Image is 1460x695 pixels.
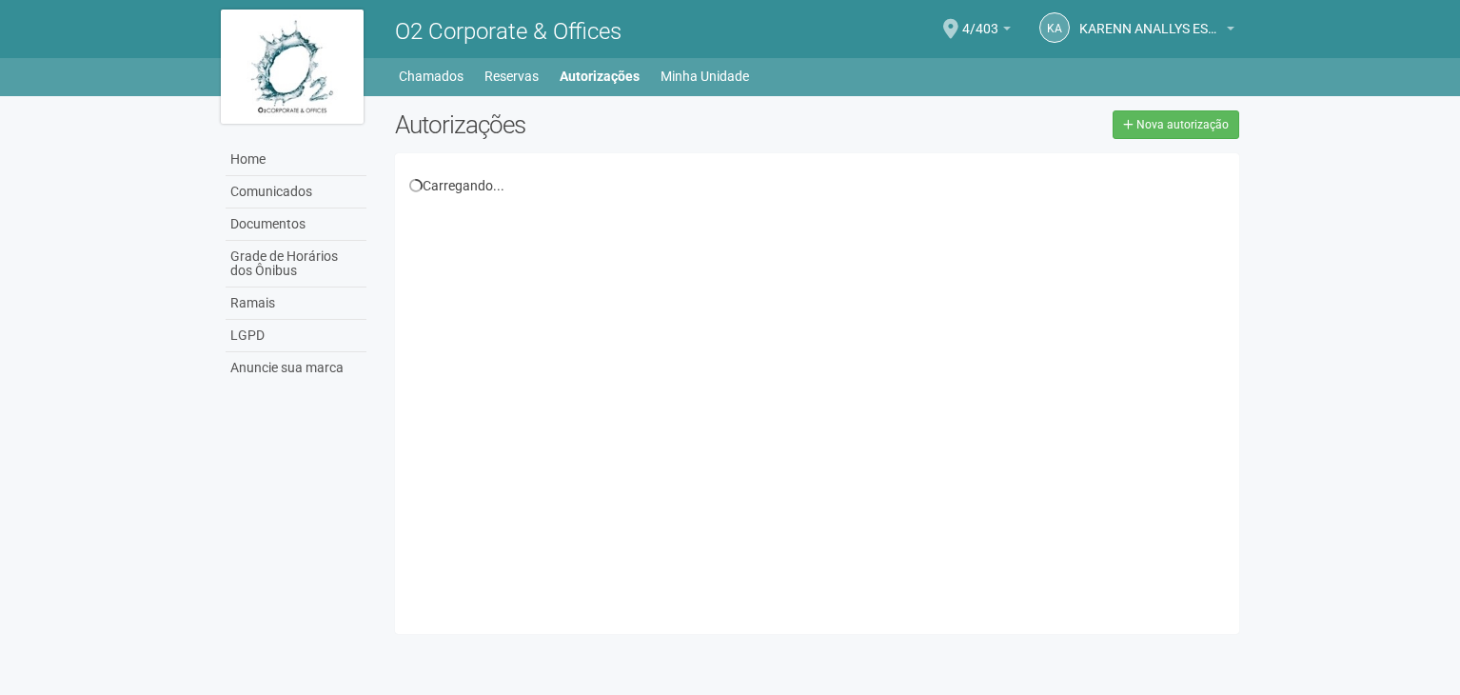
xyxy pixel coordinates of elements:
[226,241,366,288] a: Grade de Horários dos Ônibus
[661,63,749,89] a: Minha Unidade
[226,352,366,384] a: Anuncie sua marca
[226,144,366,176] a: Home
[962,24,1011,39] a: 4/403
[1079,3,1222,36] span: KARENN ANALLYS ESTELLA
[1136,118,1229,131] span: Nova autorização
[226,176,366,208] a: Comunicados
[399,63,464,89] a: Chamados
[1039,12,1070,43] a: KA
[226,208,366,241] a: Documentos
[395,110,802,139] h2: Autorizações
[226,288,366,320] a: Ramais
[221,10,364,124] img: logo.jpg
[962,3,998,36] span: 4/403
[1113,110,1239,139] a: Nova autorização
[560,63,640,89] a: Autorizações
[226,320,366,352] a: LGPD
[484,63,539,89] a: Reservas
[409,177,1225,194] div: Carregando...
[395,18,621,45] span: O2 Corporate & Offices
[1079,24,1234,39] a: KARENN ANALLYS ESTELLA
